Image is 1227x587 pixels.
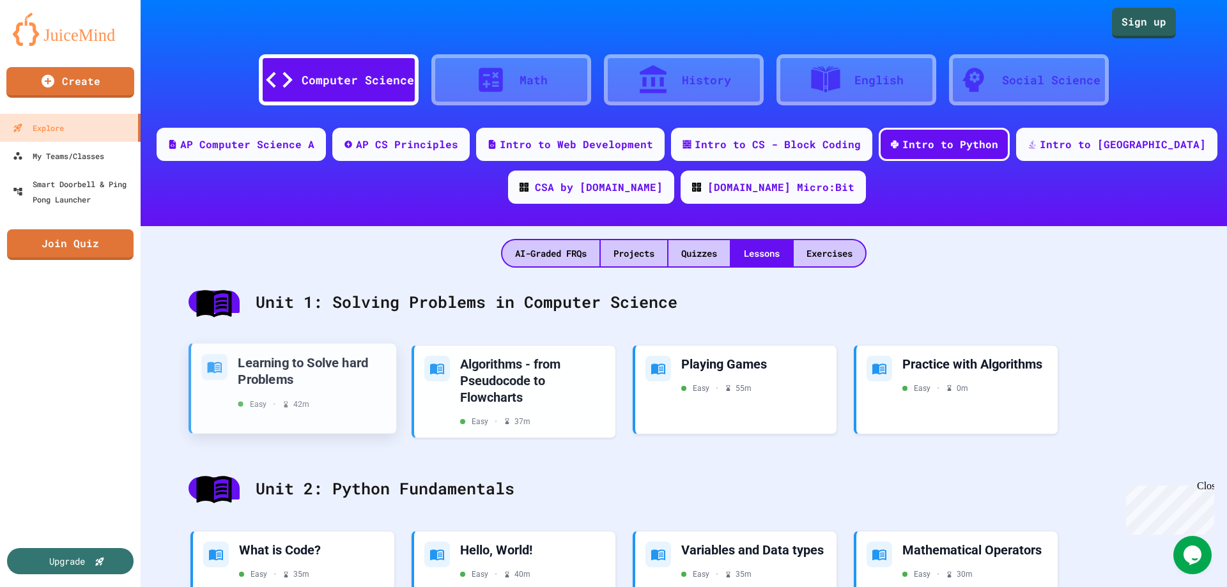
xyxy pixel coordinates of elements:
[49,554,85,568] div: Upgrade
[460,356,605,406] div: Algorithms - from Pseudocode to Flowcharts
[1002,72,1100,89] div: Social Science
[13,13,128,46] img: logo-orange.svg
[502,240,599,266] div: AI-Graded FRQs
[707,179,854,195] div: [DOMAIN_NAME] Micro:Bit
[1112,8,1176,38] a: Sign up
[7,229,134,260] a: Join Quiz
[716,568,718,580] span: •
[937,383,939,394] span: •
[13,176,135,207] div: Smart Doorbell & Ping Pong Launcher
[6,67,134,98] a: Create
[239,542,384,558] div: What is Code?
[681,383,752,394] div: Easy 55 m
[13,148,104,164] div: My Teams/Classes
[695,137,861,152] div: Intro to CS - Block Coding
[239,568,309,580] div: Easy 35 m
[274,568,276,580] span: •
[1173,536,1214,574] iframe: chat widget
[681,568,752,580] div: Easy 35 m
[273,398,275,409] span: •
[794,240,865,266] div: Exercises
[238,354,385,388] div: Learning to Solve hard Problems
[302,72,414,89] div: Computer Science
[520,183,529,192] img: CODE_logo_RGB.png
[535,179,663,195] div: CSA by [DOMAIN_NAME]
[176,277,1192,327] div: Unit 1: Solving Problems in Computer Science
[902,356,1047,372] div: Practice with Algorithms
[13,120,64,135] div: Explore
[902,542,1047,558] div: Mathematical Operators
[902,383,968,394] div: Easy 0 m
[5,5,88,81] div: Chat with us now!Close
[854,72,904,89] div: English
[495,568,497,580] span: •
[601,240,667,266] div: Projects
[460,416,530,427] div: Easy 37 m
[668,240,730,266] div: Quizzes
[1040,137,1206,152] div: Intro to [GEOGRAPHIC_DATA]
[902,568,973,580] div: Easy 30 m
[731,240,792,266] div: Lessons
[937,568,939,580] span: •
[681,542,826,558] div: Variables and Data types
[520,72,548,89] div: Math
[681,356,826,372] div: Playing Games
[500,137,653,152] div: Intro to Web Development
[682,72,731,89] div: History
[716,383,718,394] span: •
[238,398,309,409] div: Easy 42 m
[460,542,605,558] div: Hello, World!
[495,416,497,427] span: •
[1121,480,1214,535] iframe: chat widget
[692,183,701,192] img: CODE_logo_RGB.png
[356,137,458,152] div: AP CS Principles
[176,464,1192,514] div: Unit 2: Python Fundamentals
[902,137,998,152] div: Intro to Python
[180,137,314,152] div: AP Computer Science A
[460,568,530,580] div: Easy 40 m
